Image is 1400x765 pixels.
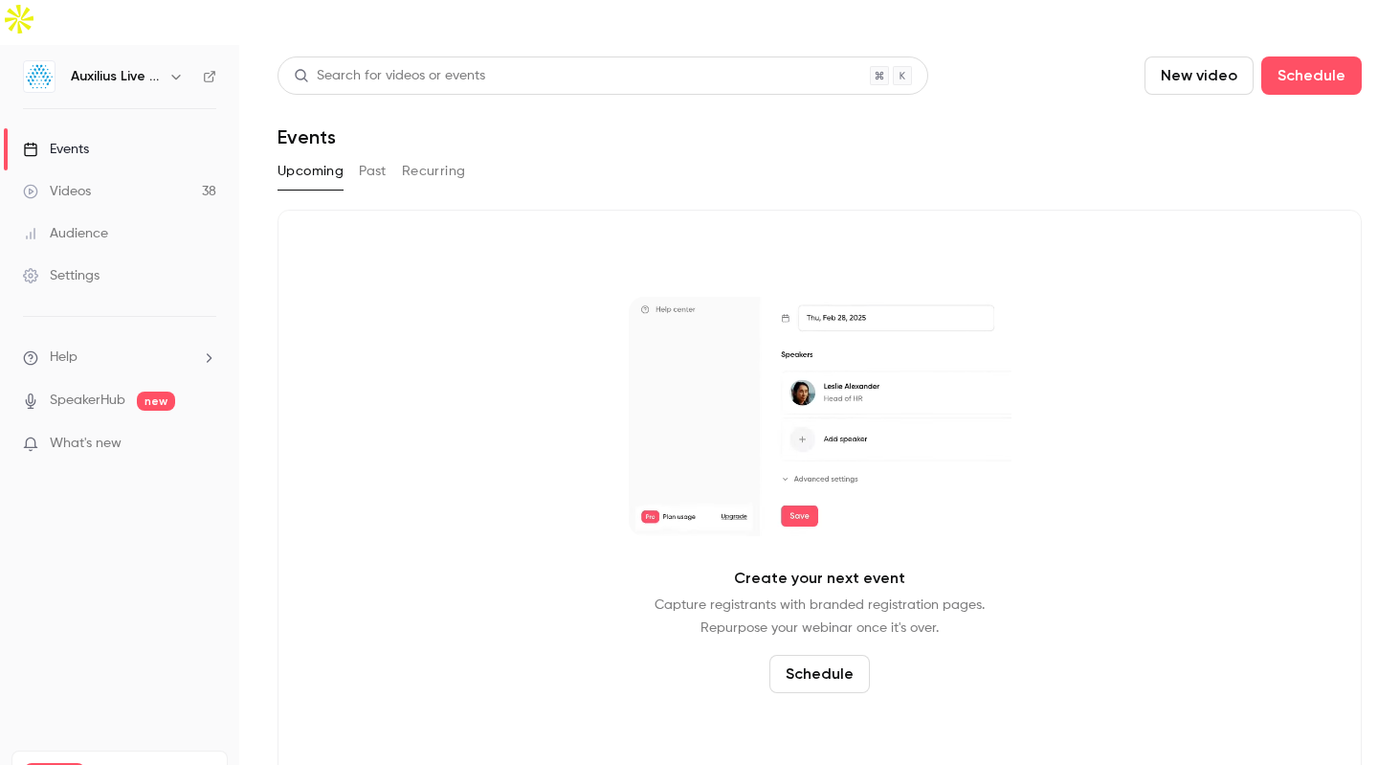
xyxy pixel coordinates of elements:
[402,156,466,187] button: Recurring
[278,125,336,148] h1: Events
[50,434,122,454] span: What's new
[23,348,216,368] li: help-dropdown-opener
[294,66,485,86] div: Search for videos or events
[23,224,108,243] div: Audience
[137,392,175,411] span: new
[23,182,91,201] div: Videos
[23,266,100,285] div: Settings
[359,156,387,187] button: Past
[50,391,125,411] a: SpeakerHub
[24,61,55,92] img: Auxilius Live Sessions
[71,67,161,86] h6: Auxilius Live Sessions
[1144,56,1254,95] button: New video
[734,567,905,590] p: Create your next event
[278,156,344,187] button: Upcoming
[1261,56,1362,95] button: Schedule
[655,594,985,640] p: Capture registrants with branded registration pages. Repurpose your webinar once it's over.
[23,140,89,159] div: Events
[769,655,870,693] button: Schedule
[50,348,78,368] span: Help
